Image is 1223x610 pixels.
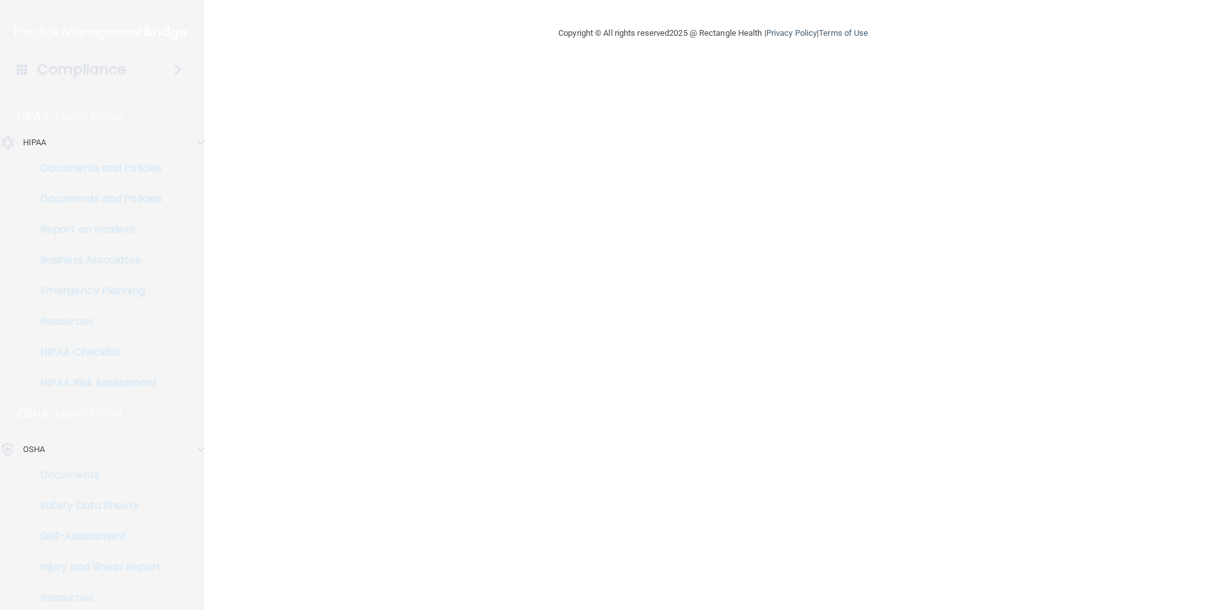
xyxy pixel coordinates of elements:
[766,28,817,38] a: Privacy Policy
[8,285,183,297] p: Emergency Planning
[8,561,183,574] p: Injury and Illness Report
[819,28,868,38] a: Terms of Use
[23,442,45,457] p: OSHA
[17,406,49,421] p: OSHA
[8,223,183,236] p: Report an Incident
[8,192,183,205] p: Documents and Policies
[480,13,947,54] div: Copyright © All rights reserved 2025 @ Rectangle Health | |
[8,499,183,512] p: Safety Data Sheets
[23,135,47,150] p: HIPAA
[8,377,183,389] p: HIPAA Risk Assessment
[8,346,183,359] p: HIPAA Checklist
[56,109,124,125] p: Learn More!
[8,591,183,604] p: Resources
[8,254,183,267] p: Business Associates
[8,530,183,543] p: Self-Assessment
[8,469,183,481] p: Documents
[56,406,123,421] p: Learn More!
[8,162,183,175] p: Documents and Policies
[15,20,189,45] img: PMB logo
[8,315,183,328] p: Resources
[17,109,50,125] p: HIPAA
[37,61,126,79] h4: Compliance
